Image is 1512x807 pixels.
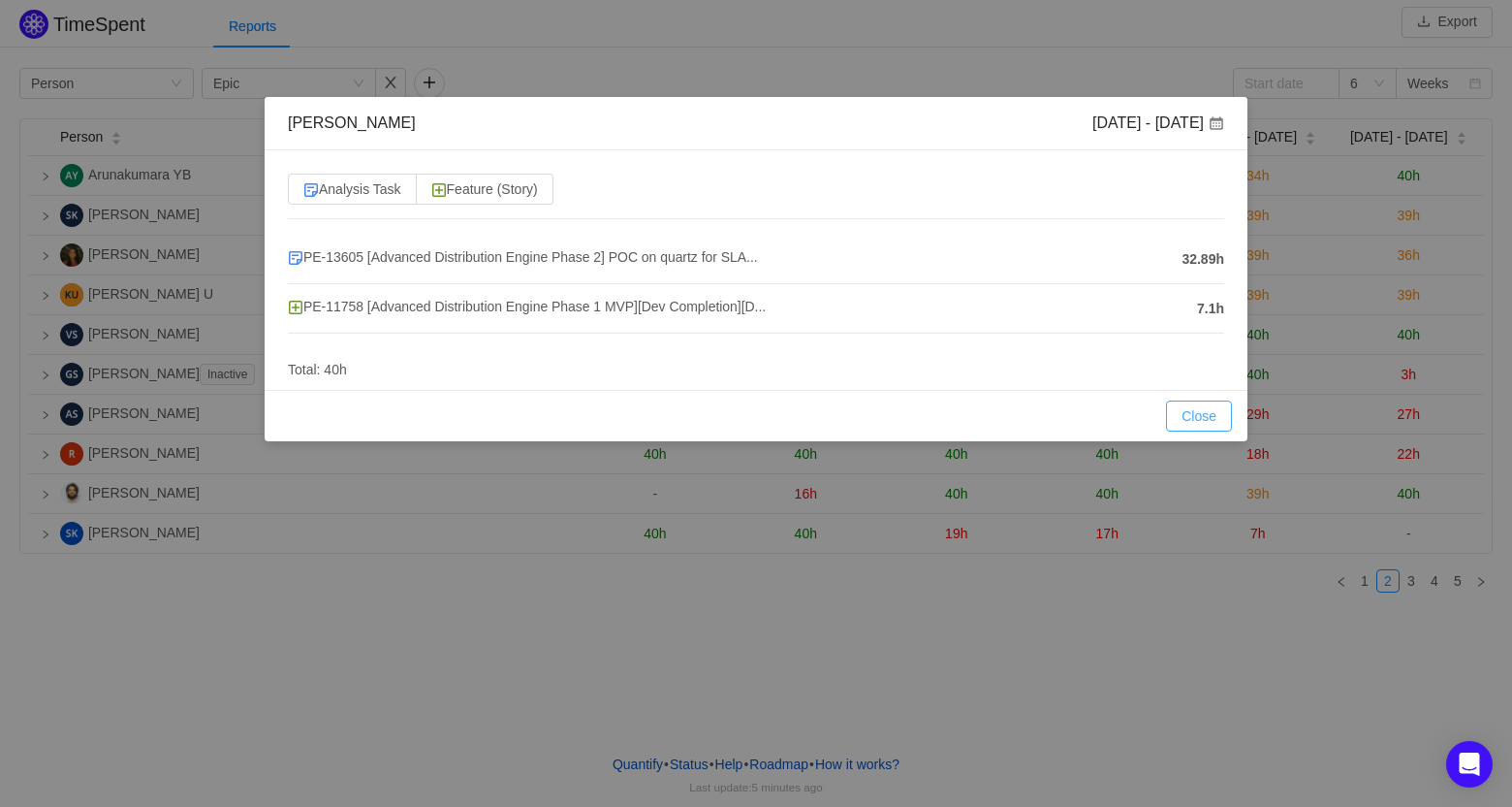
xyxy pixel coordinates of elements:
span: PE-11758 [Advanced Distribution Engine Phase 1 MVP][Dev Completion][D... [288,299,766,314]
span: Feature (Story) [431,181,538,197]
span: 32.89h [1181,249,1224,270]
img: 10760 [288,300,303,315]
button: Close [1166,401,1232,432]
div: [PERSON_NAME] [288,113,416,134]
img: 10306 [288,250,303,266]
img: 10760 [431,182,447,198]
div: [DATE] - [DATE] [1092,113,1224,134]
span: PE-13605 [Advanced Distribution Engine Phase 2] POC on quartz for SLA... [288,249,758,265]
span: 7.1h [1197,299,1224,319]
div: Open Intercom Messenger [1446,741,1493,788]
span: Total: 40h [288,362,347,377]
span: Analysis Task [303,181,401,197]
img: 10306 [303,182,319,198]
